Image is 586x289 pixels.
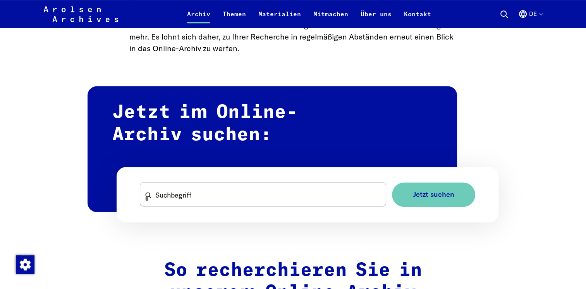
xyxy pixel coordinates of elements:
a: Themen [217,9,252,28]
nav: Primär [181,5,437,23]
button: Deutsch, Sprachauswahl [518,9,543,28]
a: Über uns [354,9,398,28]
div: Zustimmung ändern [15,255,34,274]
img: Zustimmung ändern [16,255,34,274]
span: Jetzt suchen [413,191,454,199]
a: Mitmachen [307,9,354,28]
h2: Jetzt im Online-Archiv suchen: [88,86,457,212]
a: Materialien [252,9,307,28]
button: Jetzt suchen [392,182,475,207]
a: Kontakt [398,9,437,28]
a: Archiv [181,9,217,28]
